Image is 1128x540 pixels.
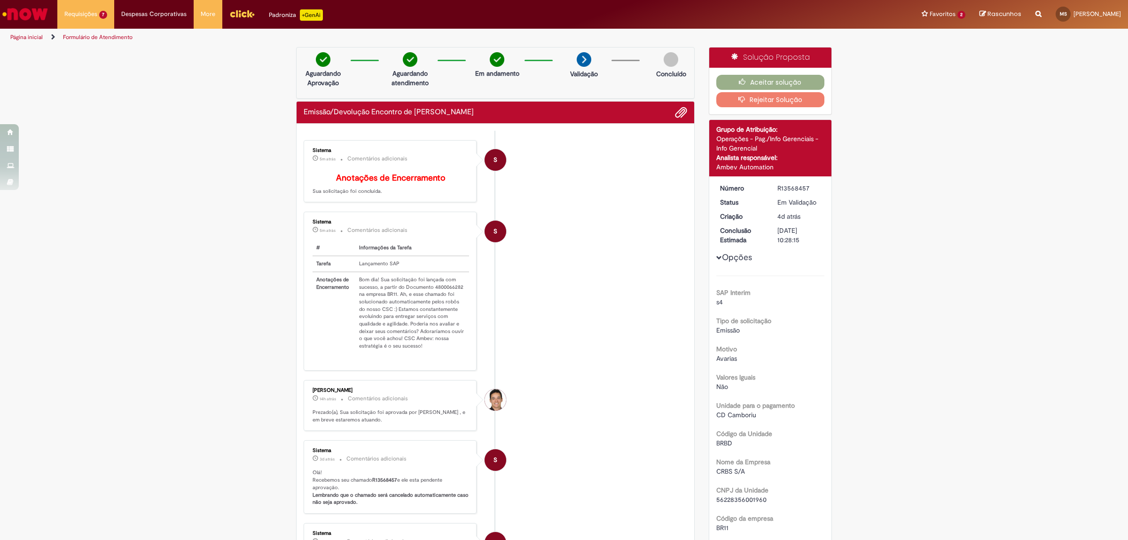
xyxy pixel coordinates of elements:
div: Grupo de Atribuição: [716,125,825,134]
div: Analista responsável: [716,153,825,162]
b: Unidade para o pagamento [716,401,795,410]
button: Adicionar anexos [675,106,687,119]
span: Não [716,382,728,391]
img: arrow-next.png [577,52,591,67]
span: 5m atrás [320,156,336,162]
time: 29/09/2025 09:52:48 [320,156,336,162]
h2: Emissão/Devolução Encontro de Contas Fornecedor Histórico de tíquete [304,108,474,117]
div: Sistema [313,448,469,453]
p: Aguardando Aprovação [300,69,346,87]
p: Olá! Recebemos seu chamado e ele esta pendente aprovação. [313,469,469,506]
span: More [201,9,215,19]
div: System [485,149,506,171]
td: Bom dia! Sua solicitação foi lançada com sucesso, a partir do Documento 4800066282 na empresa BR1... [355,272,469,354]
div: Em Validação [777,198,821,207]
ul: Trilhas de página [7,29,745,46]
p: Concluído [656,69,686,79]
button: Aceitar solução [716,75,825,90]
b: Nome da Empresa [716,458,770,466]
time: 26/09/2025 15:31:55 [320,456,335,462]
div: 25/09/2025 18:01:40 [777,212,821,221]
img: check-circle-green.png [403,52,417,67]
div: Ambev Automation [716,162,825,172]
small: Comentários adicionais [347,226,407,234]
time: 25/09/2025 18:01:40 [777,212,800,221]
b: Código da Unidade [716,429,772,438]
span: s4 [716,298,723,306]
div: [DATE] 10:28:15 [777,226,821,245]
th: Informações da Tarefa [355,240,469,256]
div: System [485,221,506,242]
th: Tarefa [313,256,355,272]
small: Comentários adicionais [346,455,407,463]
span: Requisições [64,9,97,19]
span: 2 [957,11,965,19]
span: 5m atrás [320,228,336,233]
b: CNPJ da Unidade [716,486,768,494]
th: Anotações de Encerramento [313,272,355,354]
dt: Número [713,183,771,193]
span: S [493,149,497,171]
a: Página inicial [10,33,43,41]
span: S [493,220,497,243]
button: Rejeitar Solução [716,92,825,107]
span: BR11 [716,524,728,532]
div: [PERSON_NAME] [313,388,469,393]
b: SAP Interim [716,288,751,297]
div: Solução Proposta [709,48,832,68]
span: Emissão [716,326,740,334]
img: click_logo_yellow_360x200.png [229,7,255,21]
small: Comentários adicionais [348,395,408,403]
dt: Status [713,198,771,207]
span: 14h atrás [320,396,336,402]
span: 7 [99,11,107,19]
span: [PERSON_NAME] [1073,10,1121,18]
p: Validação [570,69,598,79]
div: Sistema [313,219,469,225]
b: Tipo de solicitação [716,317,771,325]
div: Padroniza [269,9,323,21]
dt: Conclusão Estimada [713,226,771,245]
span: Avarias [716,354,737,363]
img: check-circle-green.png [316,52,330,67]
span: CRBS S/A [716,467,745,476]
span: Favoritos [930,9,956,19]
b: Anotações de Encerramento [336,173,446,183]
span: 4d atrás [777,212,800,221]
div: Operações - Pag./Info Gerenciais - Info Gerencial [716,134,825,153]
p: Aguardando atendimento [387,69,433,87]
div: Sistema [313,148,469,153]
b: Valores Iguais [716,373,755,381]
th: # [313,240,355,256]
p: +GenAi [300,9,323,21]
img: img-circle-grey.png [664,52,678,67]
time: 29/09/2025 09:52:46 [320,228,336,233]
img: check-circle-green.png [490,52,504,67]
b: Motivo [716,345,737,353]
a: Rascunhos [979,10,1021,19]
span: BRBD [716,439,732,447]
span: 56228356001960 [716,495,767,504]
dt: Criação [713,212,771,221]
span: Despesas Corporativas [121,9,187,19]
b: R13568457 [372,476,397,484]
span: Rascunhos [987,9,1021,18]
img: ServiceNow [1,5,49,24]
b: Lembrando que o chamado será cancelado automaticamente caso não seja aprovado. [313,492,470,506]
div: System [485,449,506,471]
time: 28/09/2025 19:30:43 [320,396,336,402]
div: Rafael Pamplona Da Silva Santos [485,389,506,411]
div: R13568457 [777,183,821,193]
span: 3d atrás [320,456,335,462]
span: MS [1060,11,1067,17]
span: S [493,449,497,471]
a: Formulário de Atendimento [63,33,133,41]
small: Comentários adicionais [347,155,407,163]
p: Sua solicitação foi concluída. [313,174,469,195]
div: Sistema [313,531,469,536]
td: Lançamento SAP [355,256,469,272]
p: Em andamento [475,69,519,78]
span: CD Camboriu [716,411,756,419]
p: Prezado(a), Sua solicitação foi aprovada por [PERSON_NAME] , e em breve estaremos atuando. [313,409,469,423]
b: Código da empresa [716,514,773,523]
